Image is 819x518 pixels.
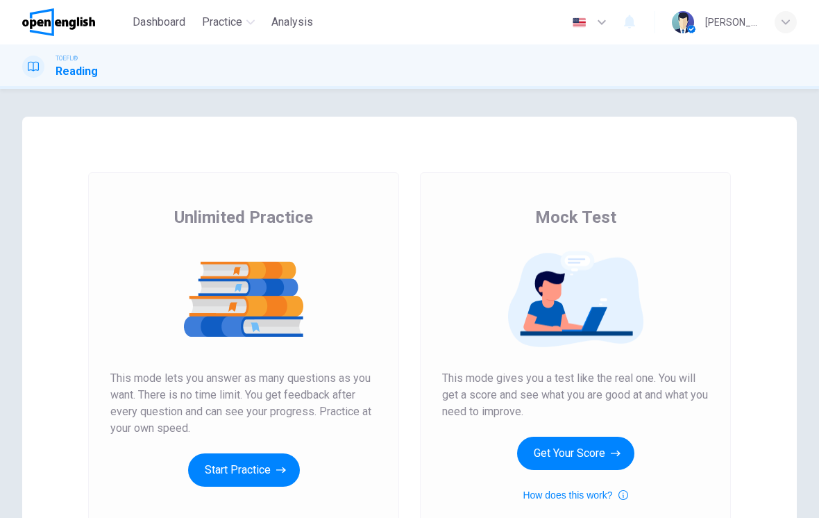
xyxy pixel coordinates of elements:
[535,206,616,228] span: Mock Test
[127,10,191,35] button: Dashboard
[266,10,319,35] button: Analysis
[110,370,377,437] span: This mode lets you answer as many questions as you want. There is no time limit. You get feedback...
[133,14,185,31] span: Dashboard
[442,370,709,420] span: This mode gives you a test like the real one. You will get a score and see what you are good at a...
[523,487,627,503] button: How does this work?
[22,8,127,36] a: OpenEnglish logo
[188,453,300,487] button: Start Practice
[672,11,694,33] img: Profile picture
[517,437,634,470] button: Get Your Score
[705,14,758,31] div: [PERSON_NAME]
[56,53,78,63] span: TOEFL®
[571,17,588,28] img: en
[271,14,313,31] span: Analysis
[56,63,98,80] h1: Reading
[174,206,313,228] span: Unlimited Practice
[22,8,95,36] img: OpenEnglish logo
[196,10,260,35] button: Practice
[202,14,242,31] span: Practice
